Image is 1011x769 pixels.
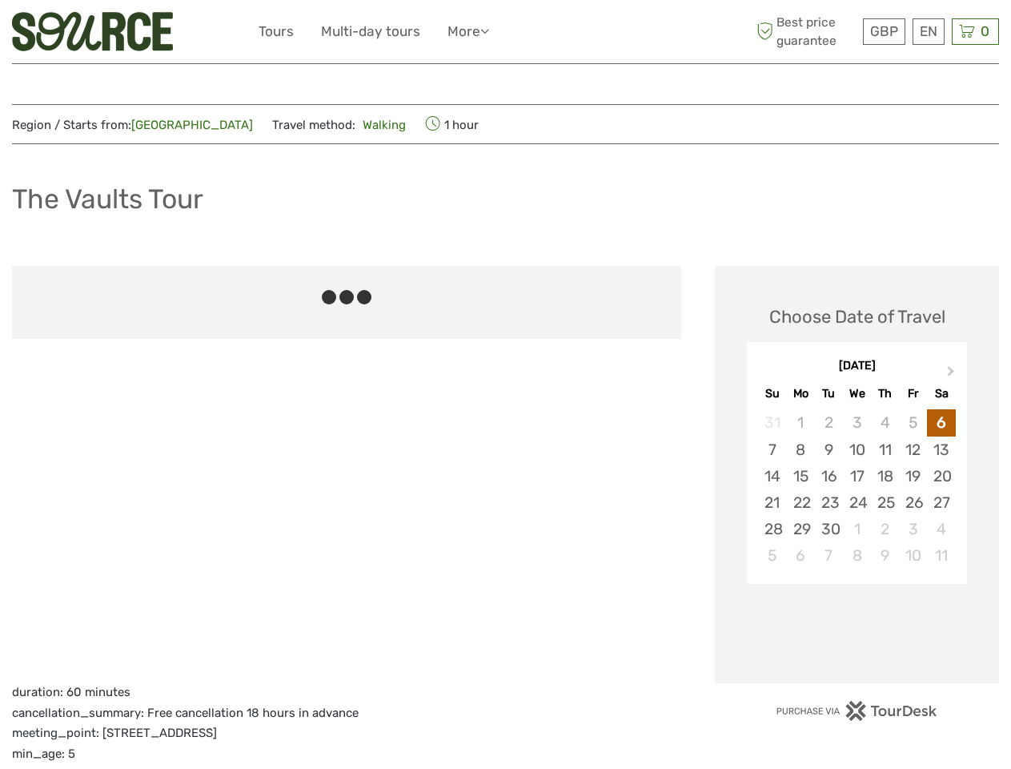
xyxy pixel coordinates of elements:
[259,20,294,43] a: Tours
[425,113,479,135] span: 1 hour
[978,23,992,39] span: 0
[747,358,967,375] div: [DATE]
[871,463,899,489] div: Choose Thursday, September 18th, 2025
[940,362,965,388] button: Next Month
[758,489,786,516] div: Choose Sunday, September 21st, 2025
[899,463,927,489] div: Choose Friday, September 19th, 2025
[899,409,927,436] div: Not available Friday, September 5th, 2025
[12,183,203,215] h1: The Vaults Tour
[871,542,899,569] div: Choose Thursday, October 9th, 2025
[815,383,843,405] div: Tu
[447,20,489,43] a: More
[758,516,786,542] div: Choose Sunday, September 28th, 2025
[815,437,843,463] div: Choose Tuesday, September 9th, 2025
[843,516,871,542] div: Choose Wednesday, October 1st, 2025
[899,542,927,569] div: Choose Friday, October 10th, 2025
[871,516,899,542] div: Choose Thursday, October 2nd, 2025
[758,463,786,489] div: Choose Sunday, September 14th, 2025
[355,118,406,132] a: Walking
[758,437,786,463] div: Choose Sunday, September 7th, 2025
[843,542,871,569] div: Choose Wednesday, October 8th, 2025
[787,463,815,489] div: Choose Monday, September 15th, 2025
[769,304,945,329] div: Choose Date of Travel
[787,437,815,463] div: Choose Monday, September 8th, 2025
[758,542,786,569] div: Choose Sunday, October 5th, 2025
[787,542,815,569] div: Choose Monday, October 6th, 2025
[12,12,173,51] img: 3329-47040232-ff2c-48b1-8121-089692e6fd86_logo_small.png
[758,409,786,436] div: Not available Sunday, August 31st, 2025
[870,23,898,39] span: GBP
[272,113,406,135] span: Travel method:
[927,542,955,569] div: Choose Saturday, October 11th, 2025
[843,383,871,405] div: We
[927,489,955,516] div: Choose Saturday, September 27th, 2025
[787,516,815,542] div: Choose Monday, September 29th, 2025
[871,437,899,463] div: Choose Thursday, September 11th, 2025
[815,516,843,542] div: Choose Tuesday, September 30th, 2025
[927,463,955,489] div: Choose Saturday, September 20th, 2025
[815,542,843,569] div: Choose Tuesday, October 7th, 2025
[815,409,843,436] div: Not available Tuesday, September 2nd, 2025
[913,18,945,45] div: EN
[776,701,938,721] img: PurchaseViaTourDesk.png
[843,463,871,489] div: Choose Wednesday, September 17th, 2025
[927,516,955,542] div: Choose Saturday, October 4th, 2025
[758,383,786,405] div: Su
[815,463,843,489] div: Choose Tuesday, September 16th, 2025
[843,437,871,463] div: Choose Wednesday, September 10th, 2025
[12,117,253,134] span: Region / Starts from:
[815,489,843,516] div: Choose Tuesday, September 23rd, 2025
[843,489,871,516] div: Choose Wednesday, September 24th, 2025
[787,489,815,516] div: Choose Monday, September 22nd, 2025
[852,626,862,636] div: Loading...
[787,409,815,436] div: Not available Monday, September 1st, 2025
[899,489,927,516] div: Choose Friday, September 26th, 2025
[752,409,961,569] div: month 2025-09
[871,489,899,516] div: Choose Thursday, September 25th, 2025
[871,383,899,405] div: Th
[752,14,859,49] span: Best price guarantee
[131,118,253,132] a: [GEOGRAPHIC_DATA]
[899,437,927,463] div: Choose Friday, September 12th, 2025
[927,409,955,436] div: Choose Saturday, September 6th, 2025
[927,437,955,463] div: Choose Saturday, September 13th, 2025
[321,20,420,43] a: Multi-day tours
[843,409,871,436] div: Not available Wednesday, September 3rd, 2025
[927,383,955,405] div: Sa
[899,516,927,542] div: Choose Friday, October 3rd, 2025
[899,383,927,405] div: Fr
[787,383,815,405] div: Mo
[871,409,899,436] div: Not available Thursday, September 4th, 2025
